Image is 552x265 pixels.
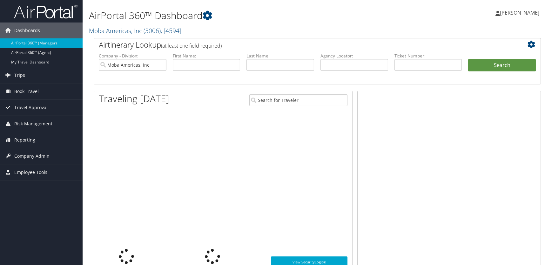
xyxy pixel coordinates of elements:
[14,132,35,148] span: Reporting
[500,9,539,16] span: [PERSON_NAME]
[14,67,25,83] span: Trips
[320,53,388,59] label: Agency Locator:
[144,26,161,35] span: ( 3006 )
[161,26,181,35] span: , [ 4594 ]
[99,53,166,59] label: Company - Division:
[99,39,499,50] h2: Airtinerary Lookup
[14,100,48,116] span: Travel Approval
[99,92,169,105] h1: Traveling [DATE]
[161,42,222,49] span: (at least one field required)
[394,53,462,59] label: Ticket Number:
[173,53,240,59] label: First Name:
[14,4,77,19] img: airportal-logo.png
[14,23,40,38] span: Dashboards
[14,164,47,180] span: Employee Tools
[495,3,546,22] a: [PERSON_NAME]
[468,59,536,72] button: Search
[249,94,347,106] input: Search for Traveler
[246,53,314,59] label: Last Name:
[14,116,52,132] span: Risk Management
[14,83,39,99] span: Book Travel
[14,148,50,164] span: Company Admin
[89,26,181,35] a: Moba Americas, Inc
[89,9,394,22] h1: AirPortal 360™ Dashboard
